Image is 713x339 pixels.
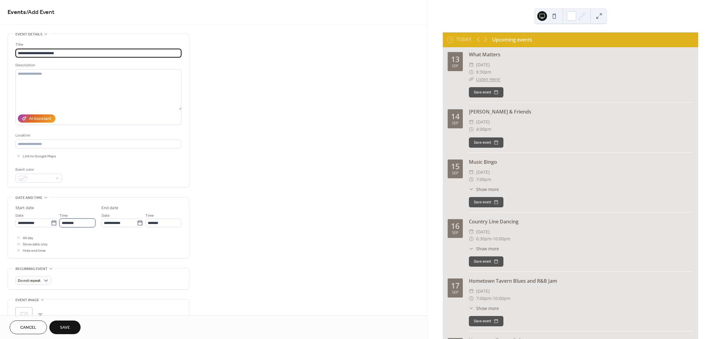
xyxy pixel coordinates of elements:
a: Listen Here! [476,76,500,82]
div: 13 [451,55,459,63]
span: [DATE] [476,118,490,126]
span: Event image [15,297,39,303]
span: Date [15,213,24,219]
span: [DATE] [476,228,490,235]
a: Events [8,7,26,18]
div: Description [15,62,180,68]
span: 6:30pm [476,235,491,242]
span: Show date only [23,242,48,248]
div: Upcoming events [492,36,532,43]
div: [PERSON_NAME] & Friends [469,108,693,115]
div: Title [15,41,180,48]
div: AI Assistant [29,116,51,122]
span: Cancel [20,325,36,331]
span: Show more [476,245,499,252]
span: 10:00pm [493,295,510,302]
div: ​ [469,235,474,242]
button: Save event [469,137,503,148]
button: Save event [469,197,503,207]
div: ​ [469,245,474,252]
button: Save [49,321,81,334]
span: [DATE] [476,169,490,176]
div: ​ [469,305,474,311]
button: ​Show more [469,245,499,252]
div: ​ [469,61,474,68]
div: ​ [469,118,474,126]
div: Start date [15,205,34,211]
div: Hometown Tavern Blues and R&B Jam [469,277,693,285]
button: ​Show more [469,305,499,311]
div: 14 [451,113,459,120]
button: Save event [469,316,503,326]
span: Do not repeat [18,278,41,285]
button: Cancel [10,321,47,334]
div: Sep [452,121,459,125]
div: Country Line Dancing [469,218,693,225]
div: 17 [451,282,459,289]
span: - [491,235,493,242]
span: - [491,295,493,302]
div: Sep [452,231,459,235]
span: 8:30pm [476,68,491,76]
div: 15 [451,163,459,170]
span: Link to Google Maps [23,153,56,160]
div: ; [15,307,32,324]
div: ​ [469,169,474,176]
span: Event details [15,31,42,38]
span: Show more [476,186,499,193]
button: Save event [469,87,503,97]
span: Show more [476,305,499,311]
span: Save [60,325,70,331]
div: Sep [452,64,459,68]
span: [DATE] [476,61,490,68]
div: ​ [469,68,474,76]
button: Save event [469,256,503,267]
div: Location [15,132,180,139]
span: All day [23,235,33,242]
span: Recurring event [15,266,48,272]
div: ​ [469,186,474,193]
div: ​ [469,228,474,235]
span: 4:00pm [476,126,491,133]
span: 7:00pm [476,295,491,302]
div: ​ [469,176,474,183]
span: Hide end time [23,248,46,254]
div: Sep [452,291,459,295]
span: 10:00pm [493,235,510,242]
a: What Matters [469,51,500,58]
div: Music Bingo [469,158,693,166]
div: ​ [469,295,474,302]
span: Time [59,213,68,219]
span: Date [101,213,110,219]
div: ​ [469,288,474,295]
button: AI Assistant [18,114,55,123]
div: ​ [469,76,474,83]
span: / Add Event [26,7,55,18]
div: 16 [451,222,459,230]
span: [DATE] [476,288,490,295]
span: Date and time [15,195,42,201]
span: Time [145,213,154,219]
div: Sep [452,171,459,175]
div: ​ [469,126,474,133]
div: Event color [15,166,61,173]
span: 7:00pm [476,176,491,183]
div: End date [101,205,118,211]
button: ​Show more [469,186,499,193]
